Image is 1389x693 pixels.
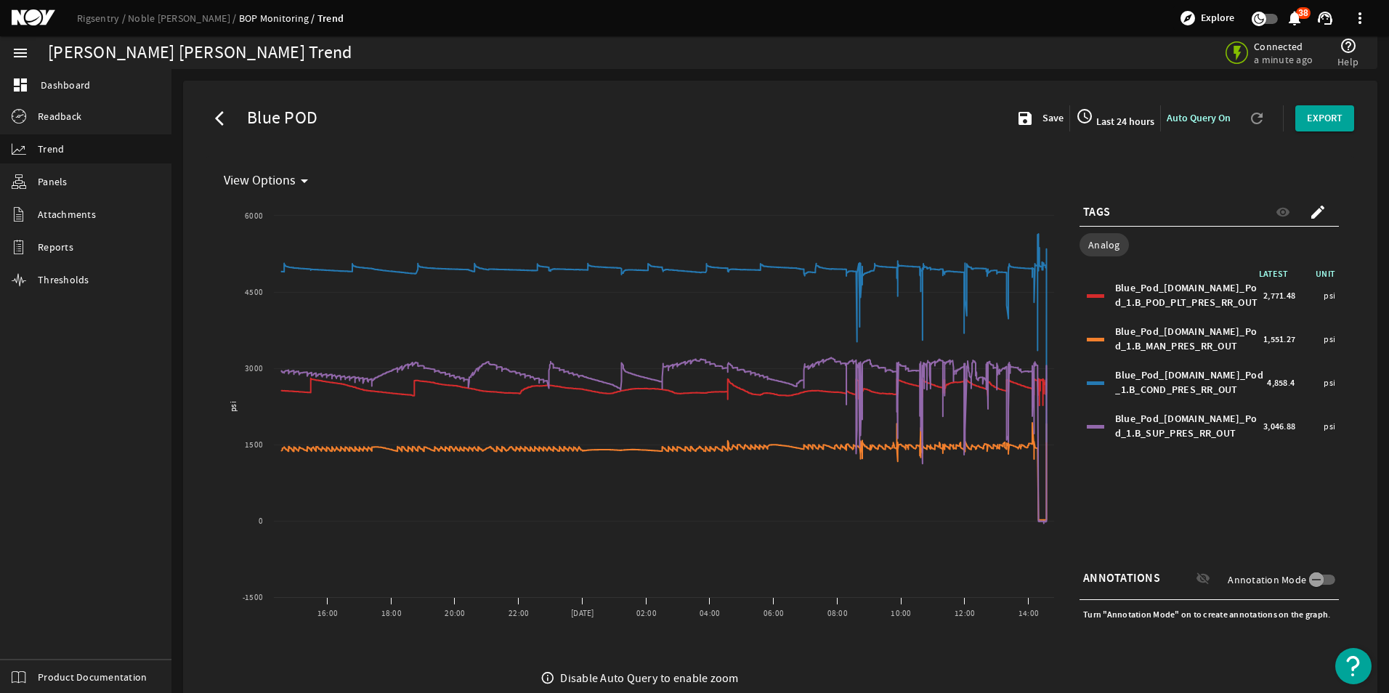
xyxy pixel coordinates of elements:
span: Reports [38,240,73,254]
text: 22:00 [509,608,529,619]
span: Last 24 hours [1093,115,1154,129]
mat-icon: arrow_back_ios [215,110,232,127]
span: psi [1324,376,1335,390]
text: 02:00 [636,608,657,619]
text: 6000 [245,211,263,222]
text: 12:00 [955,608,975,619]
span: Product Documentation [38,670,147,684]
text: 06:00 [764,608,784,619]
div: Blue_Pod_[DOMAIN_NAME]_Pod_1.B_SUP_PRES_RR_OUT [1115,412,1260,441]
text: psi [228,401,239,412]
button: Last 24 hours [1070,105,1160,131]
mat-icon: notifications [1286,9,1303,27]
text: 3000 [245,363,263,374]
span: Panels [38,174,68,189]
span: ANNOTATIONS [1083,571,1160,585]
mat-icon: create [1309,203,1327,221]
button: Auto Query On [1161,105,1236,131]
div: Disable Auto Query to enable zoom [560,671,738,686]
a: BOP Monitoring [239,12,317,25]
mat-icon: support_agent [1316,9,1334,27]
span: 1,551.27 [1263,332,1295,346]
svg: Chart title [218,194,1061,630]
span: Dashboard [41,78,90,92]
text: 18:00 [381,608,402,619]
button: Explore [1173,7,1240,30]
text: 1500 [245,439,263,450]
mat-icon: menu [12,44,29,62]
button: EXPORT [1295,105,1354,131]
text: 14:00 [1019,608,1039,619]
span: Thresholds [38,272,89,287]
button: more_vert [1343,1,1377,36]
div: Blue_Pod_[DOMAIN_NAME]_Pod_1.B_MAN_PRES_RR_OUT [1115,325,1260,354]
label: Annotation Mode [1228,572,1309,587]
span: LATEST [1259,268,1296,280]
mat-icon: access_time [1076,108,1093,125]
div: Blue_Pod_[DOMAIN_NAME]_Pod_1.B_COND_PRES_RR_OUT [1115,368,1263,397]
span: Analog [1088,238,1120,252]
text: 0 [259,516,263,527]
span: Explore [1201,11,1234,25]
mat-icon: dashboard [12,76,29,94]
span: EXPORT [1307,111,1343,126]
span: a minute ago [1254,53,1316,66]
span: Connected [1254,40,1316,53]
mat-icon: explore [1179,9,1196,27]
text: -1500 [243,592,263,603]
span: Save [1040,111,1064,125]
div: Blue_Pod_[DOMAIN_NAME]_Pod_1.B_POD_PLT_PRES_RR_OUT [1115,281,1260,310]
i: info_outline [540,671,555,686]
span: Blue POD [241,111,317,126]
button: View Options [218,168,319,194]
span: UNIT [1295,267,1339,281]
mat-icon: save [1016,110,1034,127]
span: Help [1337,54,1358,69]
span: Trend [38,142,64,156]
text: 04:00 [700,608,720,619]
text: 16:00 [317,608,338,619]
a: Trend [317,12,344,25]
button: 38 [1287,11,1302,26]
mat-icon: help_outline [1340,37,1357,54]
span: 3,046.88 [1263,419,1295,434]
span: View Options [224,174,296,188]
span: Attachments [38,207,96,222]
text: 20:00 [445,608,465,619]
text: 10:00 [891,608,911,619]
span: 2,771.48 [1263,288,1295,303]
button: Save [1011,105,1070,131]
text: [DATE] [571,608,594,619]
span: psi [1324,332,1335,346]
div: [PERSON_NAME] [PERSON_NAME] Trend [48,46,352,60]
text: 08:00 [827,608,848,619]
span: TAGS [1083,205,1110,219]
span: Auto Query On [1167,111,1231,125]
text: 4500 [245,287,263,298]
span: 4,858.4 [1267,376,1295,390]
span: Readback [38,109,81,123]
mat-icon: arrow_drop_down [296,172,313,190]
span: psi [1324,288,1335,303]
a: Noble [PERSON_NAME] [128,12,239,25]
div: Turn "Annotation Mode" on to create annotations on the graph. [1080,604,1339,625]
button: Open Resource Center [1335,648,1372,684]
span: psi [1324,419,1335,434]
a: Rigsentry [77,12,128,25]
